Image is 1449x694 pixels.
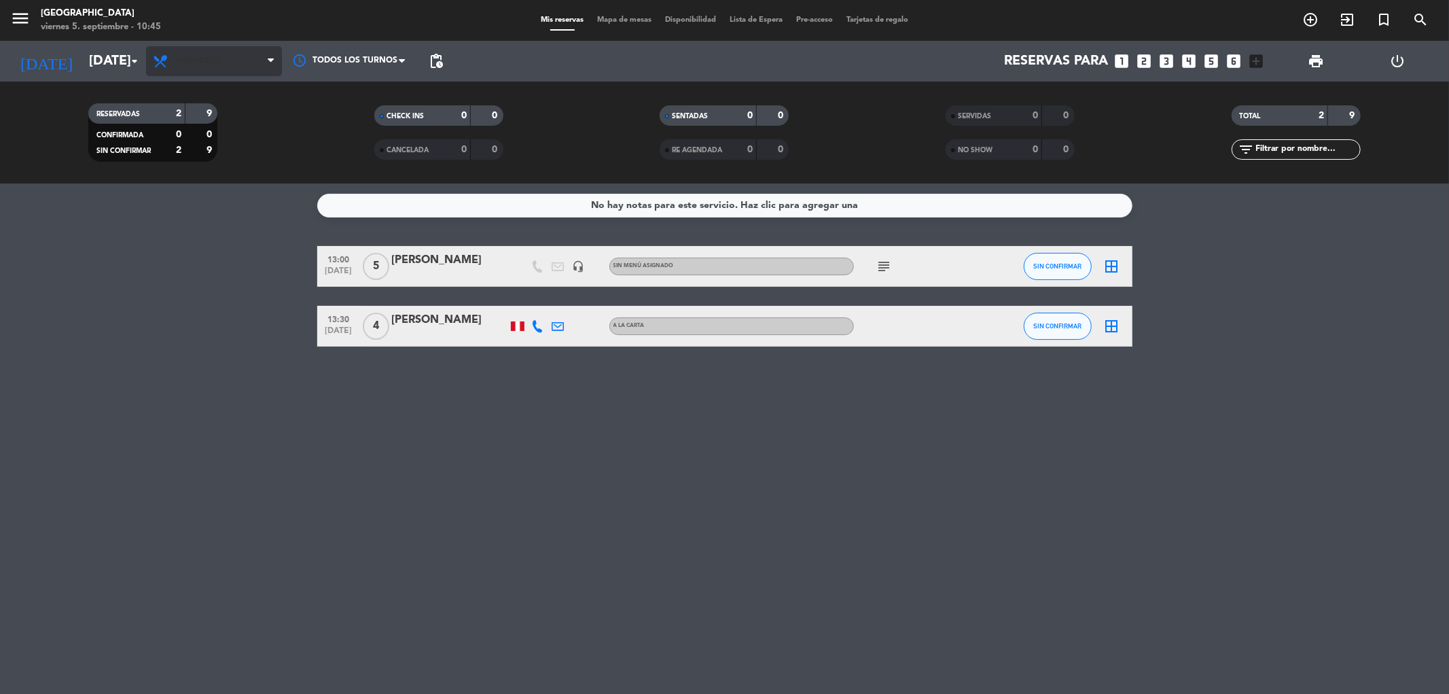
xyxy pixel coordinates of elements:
[492,145,500,154] strong: 0
[1033,145,1038,154] strong: 0
[96,148,151,154] span: SIN CONFIRMAR
[1248,52,1266,70] i: add_box
[176,145,181,155] strong: 2
[96,132,143,139] span: CONFIRMADA
[1308,53,1324,69] span: print
[1005,53,1109,69] span: Reservas para
[876,258,893,275] i: subject
[392,311,507,329] div: [PERSON_NAME]
[1033,111,1038,120] strong: 0
[1255,142,1360,157] input: Filtrar por nombre...
[428,53,444,69] span: pending_actions
[1357,41,1439,82] div: LOG OUT
[207,130,215,139] strong: 0
[322,251,356,266] span: 13:00
[778,111,786,120] strong: 0
[1349,111,1357,120] strong: 9
[322,326,356,342] span: [DATE]
[363,313,389,340] span: 4
[1024,253,1092,280] button: SIN CONFIRMAR
[96,111,140,118] span: RESERVADAS
[1033,322,1081,330] span: SIN CONFIRMAR
[1064,111,1072,120] strong: 0
[461,145,467,154] strong: 0
[747,145,753,154] strong: 0
[613,323,645,328] span: A LA CARTA
[958,113,991,120] span: SERVIDAS
[1319,111,1324,120] strong: 2
[1238,141,1255,158] i: filter_list
[1064,145,1072,154] strong: 0
[958,147,992,154] span: NO SHOW
[322,311,356,326] span: 13:30
[1104,258,1120,275] i: border_all
[1203,52,1221,70] i: looks_5
[41,20,161,34] div: viernes 5. septiembre - 10:45
[747,111,753,120] strong: 0
[591,198,858,213] div: No hay notas para este servicio. Haz clic para agregar una
[1339,12,1355,28] i: exit_to_app
[1412,12,1429,28] i: search
[1104,318,1120,334] i: border_all
[1390,53,1406,69] i: power_settings_new
[613,263,674,268] span: Sin menú asignado
[387,113,424,120] span: CHECK INS
[492,111,500,120] strong: 0
[176,130,181,139] strong: 0
[789,16,840,24] span: Pre-acceso
[1113,52,1131,70] i: looks_one
[1240,113,1261,120] span: TOTAL
[10,8,31,29] i: menu
[1181,52,1198,70] i: looks_4
[840,16,915,24] span: Tarjetas de regalo
[658,16,723,24] span: Disponibilidad
[1158,52,1176,70] i: looks_3
[1024,313,1092,340] button: SIN CONFIRMAR
[10,8,31,33] button: menu
[322,266,356,282] span: [DATE]
[126,53,143,69] i: arrow_drop_down
[723,16,789,24] span: Lista de Espera
[1033,262,1081,270] span: SIN CONFIRMAR
[1136,52,1153,70] i: looks_two
[392,251,507,269] div: [PERSON_NAME]
[590,16,658,24] span: Mapa de mesas
[176,109,181,118] strong: 2
[1302,12,1319,28] i: add_circle_outline
[1376,12,1392,28] i: turned_in_not
[363,253,389,280] span: 5
[41,7,161,20] div: [GEOGRAPHIC_DATA]
[672,113,708,120] span: SENTADAS
[672,147,722,154] span: RE AGENDADA
[573,260,585,273] i: headset_mic
[461,111,467,120] strong: 0
[207,145,215,155] strong: 9
[207,109,215,118] strong: 9
[778,145,786,154] strong: 0
[534,16,590,24] span: Mis reservas
[175,56,222,66] span: Almuerzo
[387,147,429,154] span: CANCELADA
[1226,52,1243,70] i: looks_6
[10,46,82,76] i: [DATE]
